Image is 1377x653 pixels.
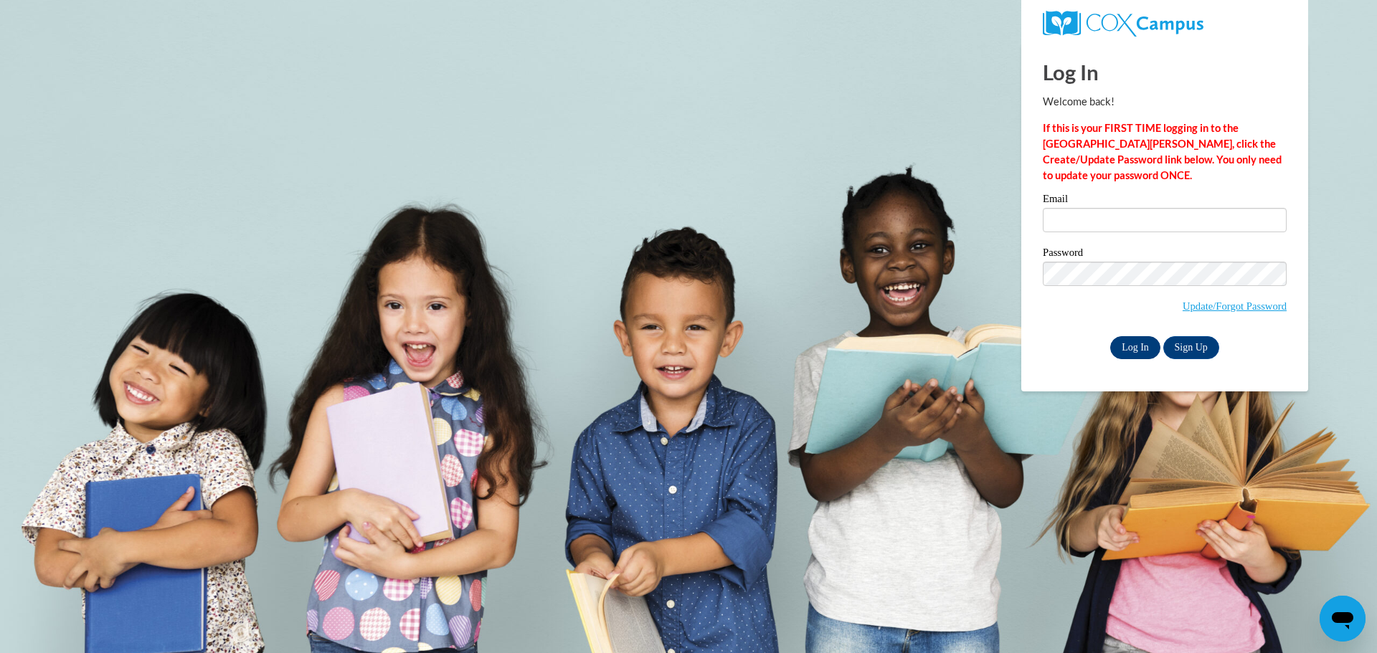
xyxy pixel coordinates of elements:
[1043,122,1282,181] strong: If this is your FIRST TIME logging in to the [GEOGRAPHIC_DATA][PERSON_NAME], click the Create/Upd...
[1320,596,1366,642] iframe: Button to launch messaging window
[1163,336,1219,359] a: Sign Up
[1043,194,1287,208] label: Email
[1110,336,1160,359] input: Log In
[1183,300,1287,312] a: Update/Forgot Password
[1043,57,1287,87] h1: Log In
[1043,94,1287,110] p: Welcome back!
[1043,11,1287,37] a: COX Campus
[1043,11,1203,37] img: COX Campus
[1043,247,1287,262] label: Password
